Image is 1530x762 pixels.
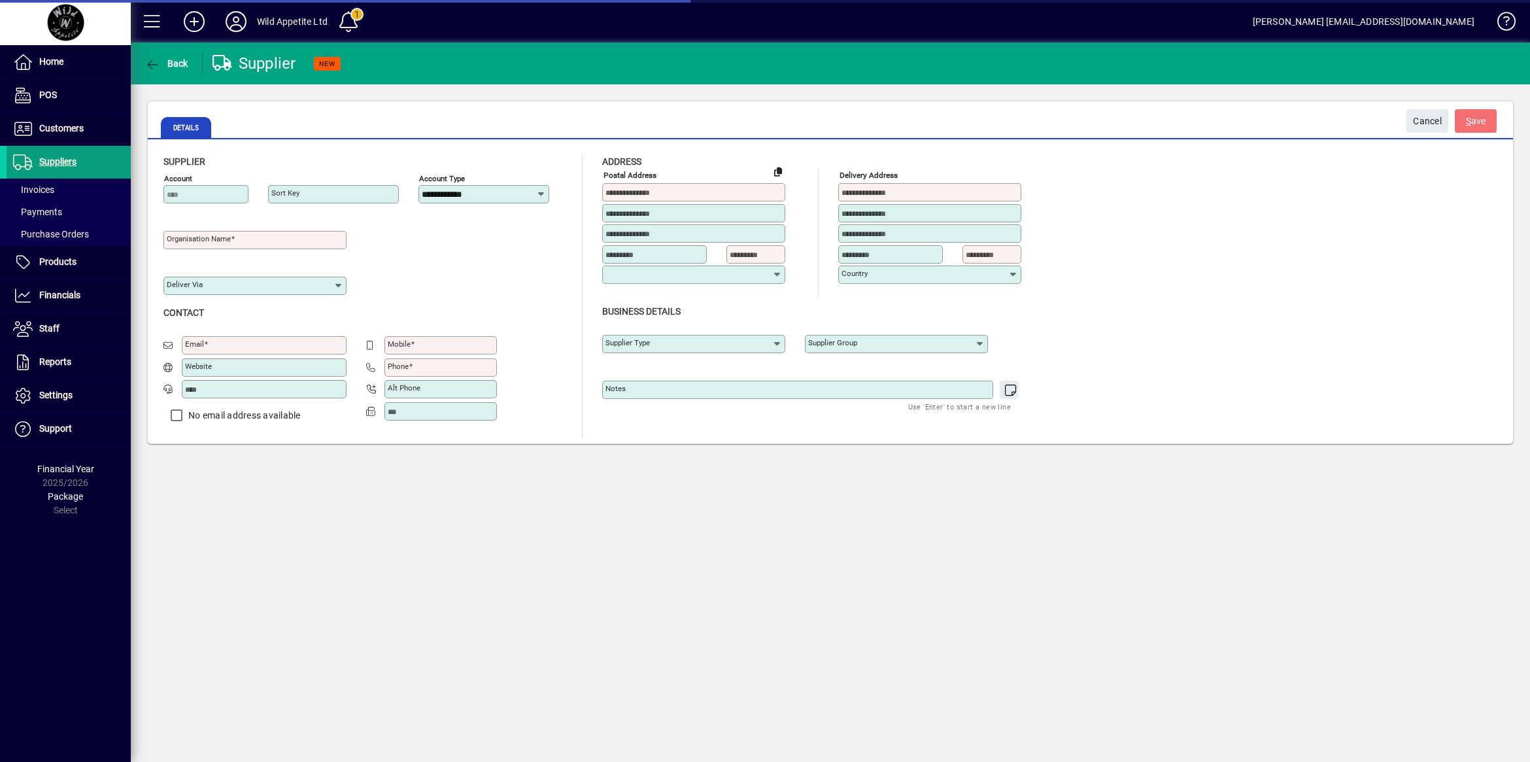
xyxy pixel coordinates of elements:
mat-label: Organisation name [167,234,231,243]
button: Add [173,10,215,33]
mat-label: Country [841,269,868,278]
a: Payments [7,201,131,223]
span: Reports [39,356,71,367]
mat-label: Account Type [419,174,465,183]
a: Purchase Orders [7,223,131,245]
span: Customers [39,123,84,133]
a: Reports [7,346,131,379]
span: NEW [319,60,335,68]
span: Cancel [1413,111,1442,132]
mat-label: Deliver via [167,280,203,289]
button: Profile [215,10,257,33]
mat-label: Mobile [388,339,411,349]
mat-label: Email [185,339,204,349]
a: POS [7,79,131,112]
span: Supplier [163,156,205,167]
label: No email address available [186,409,301,422]
span: Business details [602,306,681,317]
span: Invoices [13,184,54,195]
div: Supplier [212,53,296,74]
button: Cancel [1406,109,1448,133]
mat-label: Phone [388,362,409,371]
span: Details [161,117,211,138]
a: Settings [7,379,131,412]
mat-hint: Use 'Enter' to start a new line [908,399,1011,414]
span: Back [144,58,188,69]
div: Wild Appetite Ltd [257,11,328,32]
span: Package [48,491,83,502]
span: Staff [39,323,59,334]
a: Financials [7,279,131,312]
span: Purchase Orders [13,229,89,239]
a: Staff [7,313,131,345]
app-page-header-button: Back [131,52,203,75]
a: Home [7,46,131,78]
span: ave [1466,111,1486,132]
a: Customers [7,113,131,145]
mat-label: Alt Phone [388,383,420,392]
a: Invoices [7,179,131,201]
span: Financial Year [37,464,94,474]
button: Back [141,52,192,75]
span: Payments [13,207,62,217]
mat-label: Notes [605,384,626,393]
span: Address [602,156,641,167]
span: Products [39,256,76,267]
a: Products [7,246,131,279]
span: POS [39,90,57,100]
span: Home [39,56,63,67]
button: Copy to Delivery address [768,161,789,182]
a: Support [7,413,131,445]
mat-label: Website [185,362,212,371]
span: Contact [163,307,204,318]
a: Knowledge Base [1487,3,1514,45]
span: Financials [39,290,80,300]
button: Save [1455,109,1497,133]
span: S [1466,116,1471,126]
span: Suppliers [39,156,76,167]
span: Support [39,423,72,434]
span: Settings [39,390,73,400]
mat-label: Supplier group [808,338,857,347]
mat-label: Sort key [271,188,299,198]
mat-label: Supplier type [605,338,650,347]
mat-label: Account [164,174,192,183]
div: [PERSON_NAME] [EMAIL_ADDRESS][DOMAIN_NAME] [1253,11,1474,32]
